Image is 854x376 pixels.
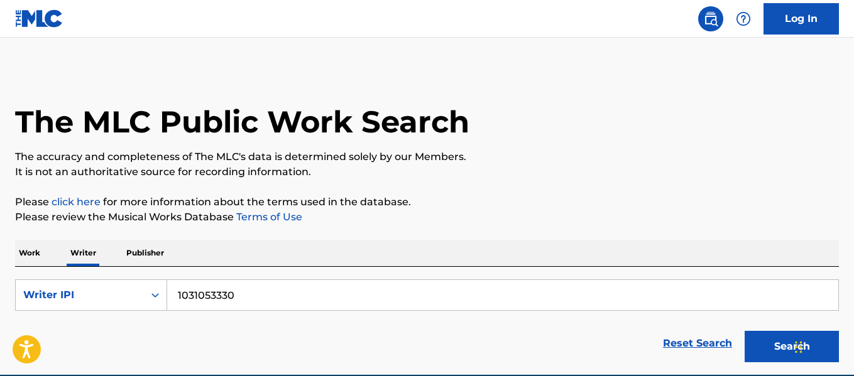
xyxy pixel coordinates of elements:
[703,11,718,26] img: search
[15,164,839,180] p: It is not an authoritative source for recording information.
[15,279,839,368] form: Search Form
[123,240,168,266] p: Publisher
[15,103,469,141] h1: The MLC Public Work Search
[67,240,100,266] p: Writer
[736,11,751,26] img: help
[745,331,839,362] button: Search
[15,195,839,210] p: Please for more information about the terms used in the database.
[698,6,723,31] a: Public Search
[15,149,839,164] p: The accuracy and completeness of The MLC's data is determined solely by our Members.
[15,9,63,28] img: MLC Logo
[15,210,839,225] p: Please review the Musical Works Database
[791,316,854,376] iframe: Chat Widget
[795,328,802,366] div: Drag
[234,211,302,223] a: Terms of Use
[764,3,839,35] a: Log In
[23,287,136,303] div: Writer IPI
[15,240,44,266] p: Work
[657,330,738,357] a: Reset Search
[731,6,756,31] div: Help
[52,196,101,208] a: click here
